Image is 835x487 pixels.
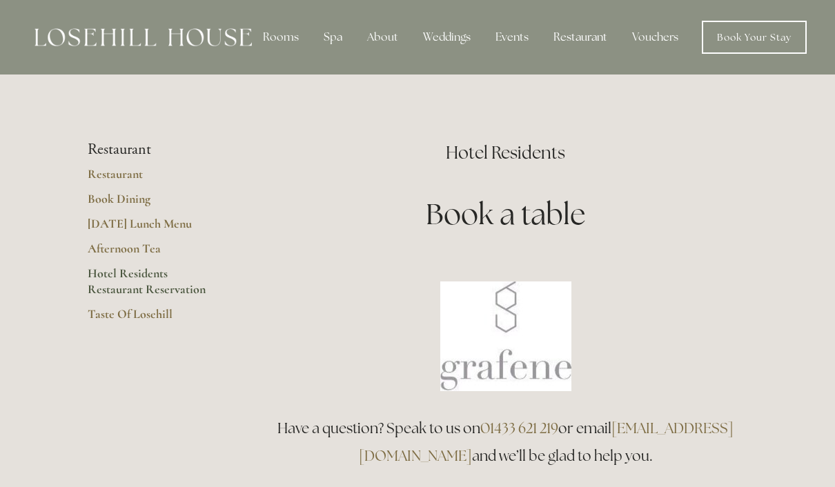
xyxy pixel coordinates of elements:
[702,21,807,54] a: Book Your Stay
[412,23,482,51] div: Weddings
[264,415,747,470] h3: Have a question? Speak to us on or email and we’ll be glad to help you.
[264,141,747,165] h2: Hotel Residents
[313,23,353,51] div: Spa
[35,28,252,46] img: Losehill House
[264,194,747,235] h1: Book a table
[88,241,219,266] a: Afternoon Tea
[88,166,219,191] a: Restaurant
[542,23,618,51] div: Restaurant
[88,216,219,241] a: [DATE] Lunch Menu
[252,23,310,51] div: Rooms
[484,23,540,51] div: Events
[88,266,219,306] a: Hotel Residents Restaurant Reservation
[621,23,689,51] a: Vouchers
[359,419,734,465] a: [EMAIL_ADDRESS][DOMAIN_NAME]
[88,191,219,216] a: Book Dining
[440,281,571,391] img: Book a table at Grafene Restaurant @ Losehill
[88,141,219,159] li: Restaurant
[480,419,558,437] a: 01433 621 219
[88,306,219,331] a: Taste Of Losehill
[356,23,409,51] div: About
